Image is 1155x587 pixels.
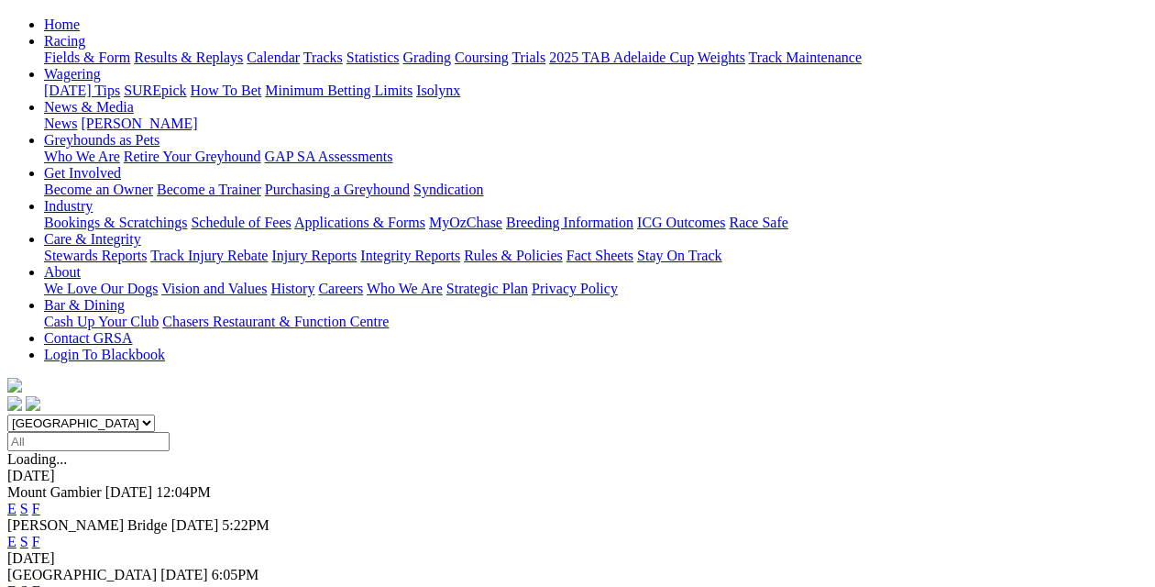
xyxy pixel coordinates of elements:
[44,281,158,296] a: We Love Our Dogs
[637,248,721,263] a: Stay On Track
[44,215,187,230] a: Bookings & Scratchings
[44,248,1148,264] div: Care & Integrity
[729,215,787,230] a: Race Safe
[191,83,262,98] a: How To Bet
[134,50,243,65] a: Results & Replays
[124,149,261,164] a: Retire Your Greyhound
[124,83,186,98] a: SUREpick
[44,50,130,65] a: Fields & Form
[20,534,28,549] a: S
[20,501,28,516] a: S
[360,248,460,263] a: Integrity Reports
[270,281,314,296] a: History
[44,132,159,148] a: Greyhounds as Pets
[698,50,745,65] a: Weights
[7,567,157,582] span: [GEOGRAPHIC_DATA]
[157,182,261,197] a: Become a Trainer
[271,248,357,263] a: Injury Reports
[303,50,343,65] a: Tracks
[446,281,528,296] a: Strategic Plan
[511,50,545,65] a: Trials
[44,314,1148,330] div: Bar & Dining
[44,182,1148,198] div: Get Involved
[44,281,1148,297] div: About
[7,378,22,393] img: logo-grsa-white.png
[44,50,1148,66] div: Racing
[44,66,101,82] a: Wagering
[44,347,165,362] a: Login To Blackbook
[413,182,483,197] a: Syndication
[44,99,134,115] a: News & Media
[222,517,269,533] span: 5:22PM
[7,432,170,451] input: Select date
[7,501,16,516] a: E
[44,297,125,313] a: Bar & Dining
[44,149,1148,165] div: Greyhounds as Pets
[318,281,363,296] a: Careers
[506,215,633,230] a: Breeding Information
[171,517,219,533] span: [DATE]
[32,534,40,549] a: F
[455,50,509,65] a: Coursing
[44,83,120,98] a: [DATE] Tips
[247,50,300,65] a: Calendar
[160,567,208,582] span: [DATE]
[150,248,268,263] a: Track Injury Rebate
[7,517,168,533] span: [PERSON_NAME] Bridge
[162,314,389,329] a: Chasers Restaurant & Function Centre
[32,501,40,516] a: F
[44,248,147,263] a: Stewards Reports
[549,50,694,65] a: 2025 TAB Adelaide Cup
[367,281,443,296] a: Who We Are
[44,116,1148,132] div: News & Media
[44,231,141,247] a: Care & Integrity
[44,314,159,329] a: Cash Up Your Club
[265,149,393,164] a: GAP SA Assessments
[7,484,102,500] span: Mount Gambier
[44,165,121,181] a: Get Involved
[44,83,1148,99] div: Wagering
[191,215,291,230] a: Schedule of Fees
[44,149,120,164] a: Who We Are
[212,567,259,582] span: 6:05PM
[7,451,67,467] span: Loading...
[44,116,77,131] a: News
[44,17,80,32] a: Home
[464,248,563,263] a: Rules & Policies
[265,83,412,98] a: Minimum Betting Limits
[566,248,633,263] a: Fact Sheets
[294,215,425,230] a: Applications & Forms
[637,215,725,230] a: ICG Outcomes
[429,215,502,230] a: MyOzChase
[44,264,81,280] a: About
[161,281,267,296] a: Vision and Values
[532,281,618,296] a: Privacy Policy
[749,50,862,65] a: Track Maintenance
[26,396,40,411] img: twitter.svg
[44,215,1148,231] div: Industry
[416,83,460,98] a: Isolynx
[7,468,1148,484] div: [DATE]
[44,330,132,346] a: Contact GRSA
[7,396,22,411] img: facebook.svg
[265,182,410,197] a: Purchasing a Greyhound
[7,534,16,549] a: E
[7,550,1148,567] div: [DATE]
[403,50,451,65] a: Grading
[81,116,197,131] a: [PERSON_NAME]
[105,484,153,500] span: [DATE]
[44,198,93,214] a: Industry
[346,50,400,65] a: Statistics
[44,33,85,49] a: Racing
[156,484,211,500] span: 12:04PM
[44,182,153,197] a: Become an Owner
